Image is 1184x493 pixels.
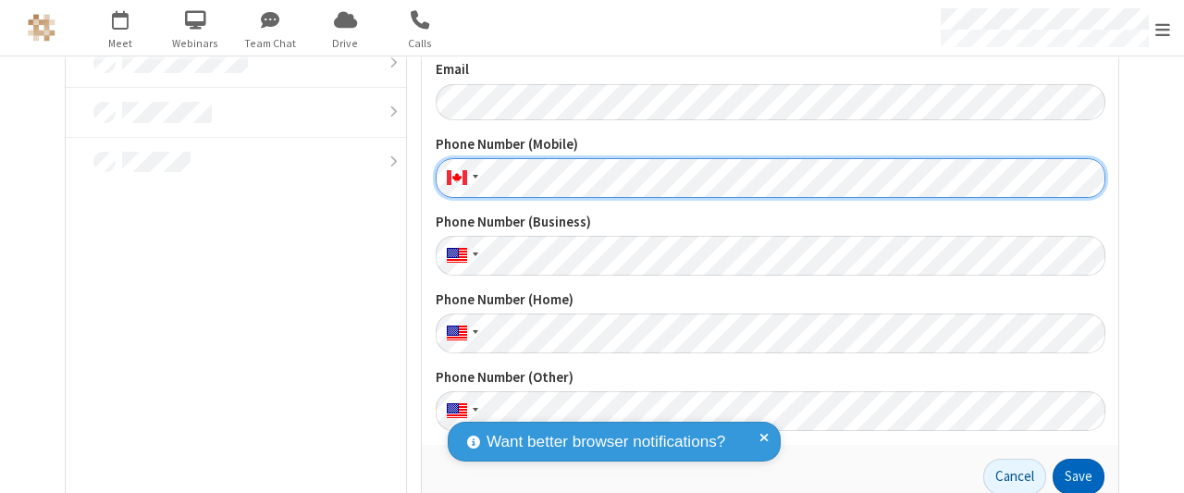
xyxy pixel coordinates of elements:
[236,35,305,52] span: Team Chat
[436,391,484,431] div: United States: + 1
[436,212,1104,233] label: Phone Number (Business)
[28,14,55,42] img: QA Selenium DO NOT DELETE OR CHANGE
[86,35,155,52] span: Meet
[386,35,455,52] span: Calls
[161,35,230,52] span: Webinars
[436,314,484,353] div: United States: + 1
[436,59,1104,80] label: Email
[436,367,1104,388] label: Phone Number (Other)
[436,236,484,276] div: United States: + 1
[436,158,484,198] div: Canada: + 1
[311,35,380,52] span: Drive
[487,430,725,454] span: Want better browser notifications?
[436,134,1104,155] label: Phone Number (Mobile)
[436,290,1104,311] label: Phone Number (Home)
